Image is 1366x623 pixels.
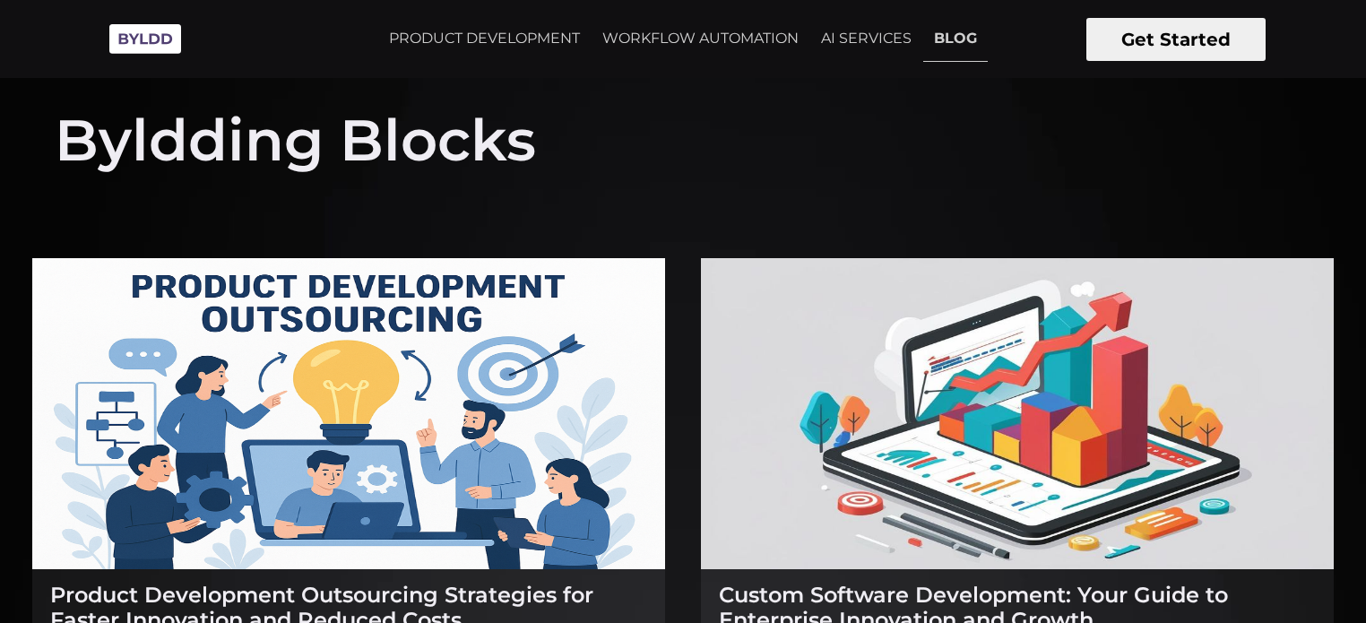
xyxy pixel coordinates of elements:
a: AI SERVICES [810,16,922,61]
img: Byldd - Product Development Company [100,14,190,64]
img: Custom Software Development: Your Guide to Enterprise Innovation and Growth [701,258,1334,570]
img: Product Development Outsourcing Strategies for Faster Innovation and Reduced Costs [32,258,665,570]
a: BLOG [923,16,988,62]
button: Get Started [1086,18,1266,61]
h1: Byldding Blocks [55,72,536,177]
a: WORKFLOW AUTOMATION [592,16,809,61]
a: PRODUCT DEVELOPMENT [378,16,591,61]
